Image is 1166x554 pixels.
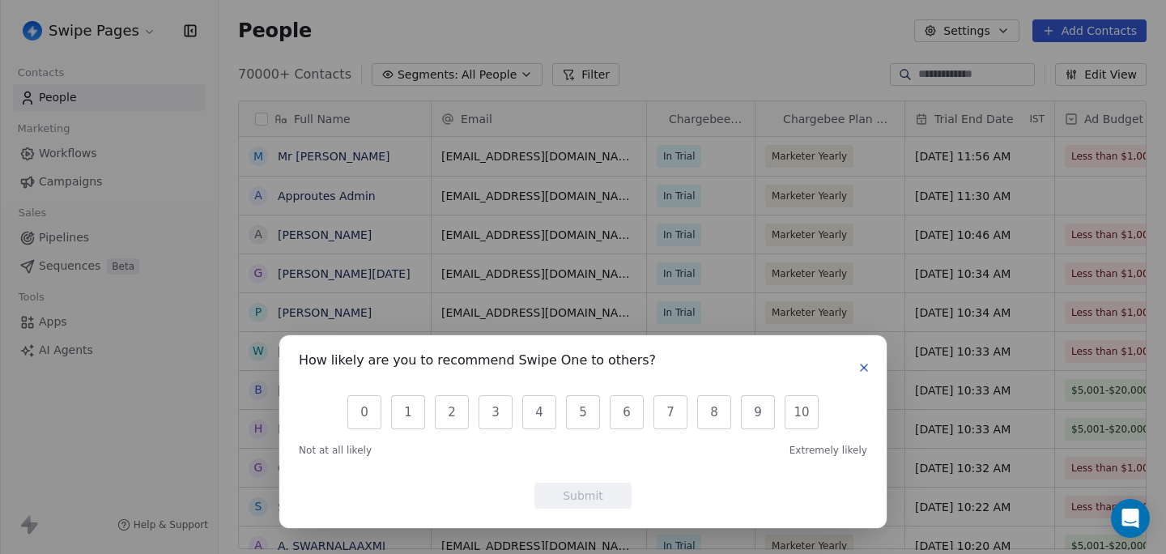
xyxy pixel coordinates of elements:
[522,395,556,429] button: 4
[789,444,867,457] span: Extremely likely
[566,395,600,429] button: 5
[610,395,644,429] button: 6
[435,395,469,429] button: 2
[785,395,819,429] button: 10
[299,444,372,457] span: Not at all likely
[391,395,425,429] button: 1
[653,395,687,429] button: 7
[534,483,632,509] button: Submit
[299,355,656,371] h1: How likely are you to recommend Swipe One to others?
[741,395,775,429] button: 9
[697,395,731,429] button: 8
[479,395,513,429] button: 3
[347,395,381,429] button: 0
